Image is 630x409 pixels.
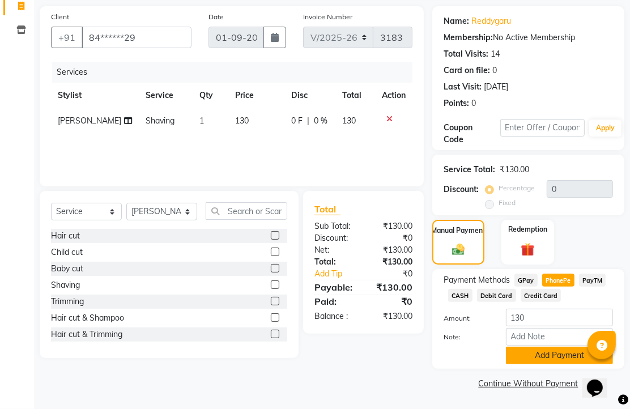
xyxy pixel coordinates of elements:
[471,97,476,109] div: 0
[373,268,421,280] div: ₹0
[139,83,193,108] th: Service
[51,230,80,242] div: Hair cut
[499,198,516,208] label: Fixed
[193,83,228,108] th: Qty
[471,15,511,27] a: Reddygaru
[506,309,613,326] input: Amount
[291,115,303,127] span: 0 F
[444,122,500,146] div: Coupon Code
[306,256,364,268] div: Total:
[431,225,486,236] label: Manual Payment
[51,312,124,324] div: Hair cut & Shampoo
[206,202,287,220] input: Search or Scan
[444,164,495,176] div: Service Total:
[444,32,613,44] div: No Active Membership
[506,328,613,346] input: Add Note
[364,244,422,256] div: ₹130.00
[435,332,497,342] label: Note:
[51,263,83,275] div: Baby cut
[51,83,139,108] th: Stylist
[514,274,538,287] span: GPay
[500,164,529,176] div: ₹130.00
[508,224,547,235] label: Redemption
[199,116,204,126] span: 1
[521,289,561,302] span: Credit Card
[342,116,356,126] span: 130
[448,242,469,257] img: _cash.svg
[506,347,613,364] button: Add Payment
[364,220,422,232] div: ₹130.00
[444,81,482,93] div: Last Visit:
[314,115,327,127] span: 0 %
[229,83,285,108] th: Price
[306,295,364,308] div: Paid:
[375,83,412,108] th: Action
[82,27,191,48] input: Search by Name/Mobile/Email/Code
[582,364,619,398] iframe: chat widget
[499,183,535,193] label: Percentage
[517,241,539,258] img: _gift.svg
[364,280,422,294] div: ₹130.00
[444,184,479,195] div: Discount:
[364,232,422,244] div: ₹0
[435,313,497,323] label: Amount:
[51,27,83,48] button: +91
[444,65,490,76] div: Card on file:
[306,244,364,256] div: Net:
[306,220,364,232] div: Sub Total:
[364,256,422,268] div: ₹130.00
[444,15,469,27] div: Name:
[364,310,422,322] div: ₹130.00
[284,83,335,108] th: Disc
[51,329,122,340] div: Hair cut & Trimming
[435,378,622,390] a: Continue Without Payment
[314,203,340,215] span: Total
[51,296,84,308] div: Trimming
[306,280,364,294] div: Payable:
[306,232,364,244] div: Discount:
[444,32,493,44] div: Membership:
[589,120,622,137] button: Apply
[335,83,375,108] th: Total
[491,48,500,60] div: 14
[448,289,472,302] span: CASH
[51,279,80,291] div: Shaving
[579,274,606,287] span: PayTM
[306,268,373,280] a: Add Tip
[484,81,508,93] div: [DATE]
[208,12,224,22] label: Date
[500,119,585,137] input: Enter Offer / Coupon Code
[58,116,121,126] span: [PERSON_NAME]
[307,115,309,127] span: |
[542,274,574,287] span: PhonePe
[477,289,516,302] span: Debit Card
[303,12,352,22] label: Invoice Number
[492,65,497,76] div: 0
[444,97,469,109] div: Points:
[236,116,249,126] span: 130
[146,116,174,126] span: Shaving
[306,310,364,322] div: Balance :
[52,62,421,83] div: Services
[444,274,510,286] span: Payment Methods
[364,295,422,308] div: ₹0
[51,12,69,22] label: Client
[444,48,488,60] div: Total Visits:
[51,246,83,258] div: Child cut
